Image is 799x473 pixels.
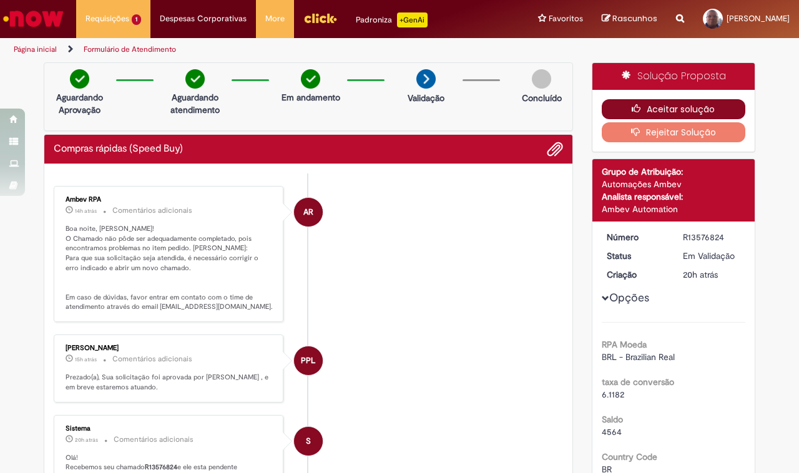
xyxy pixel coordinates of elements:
[86,12,129,25] span: Requisições
[683,269,718,280] span: 20h atrás
[75,436,98,444] span: 20h atrás
[66,224,273,312] p: Boa noite, [PERSON_NAME]! O Chamado não pôde ser adequadamente completado, pois encontramos probl...
[612,12,657,24] span: Rascunhos
[416,69,436,89] img: arrow-next.png
[49,91,110,116] p: Aguardando Aprovação
[301,346,315,376] span: PPL
[602,13,657,25] a: Rascunhos
[66,344,273,352] div: [PERSON_NAME]
[294,427,323,456] div: System
[408,92,444,104] p: Validação
[294,198,323,227] div: Ambev RPA
[397,12,428,27] p: +GenAi
[532,69,551,89] img: img-circle-grey.png
[132,14,141,25] span: 1
[303,197,313,227] span: AR
[602,389,624,400] span: 6.1182
[84,44,176,54] a: Formulário de Atendimento
[75,356,97,363] span: 15h atrás
[602,122,746,142] button: Rejeitar Solução
[185,69,205,89] img: check-circle-green.png
[14,44,57,54] a: Página inicial
[602,414,623,425] b: Saldo
[683,231,741,243] div: R13576824
[602,376,674,388] b: taxa de conversão
[66,196,273,203] div: Ambev RPA
[70,69,89,89] img: check-circle-green.png
[306,426,311,456] span: S
[54,144,183,155] h2: Compras rápidas (Speed Buy) Histórico de tíquete
[602,178,746,190] div: Automações Ambev
[303,9,337,27] img: click_logo_yellow_360x200.png
[522,92,562,104] p: Concluído
[282,91,340,104] p: Em andamento
[727,13,790,24] span: [PERSON_NAME]
[112,354,192,364] small: Comentários adicionais
[145,462,177,472] b: R13576824
[112,205,192,216] small: Comentários adicionais
[683,268,741,281] div: 29/09/2025 13:24:30
[592,63,755,90] div: Solução Proposta
[602,426,622,437] span: 4564
[1,6,66,31] img: ServiceNow
[602,190,746,203] div: Analista responsável:
[356,12,428,27] div: Padroniza
[75,207,97,215] span: 14h atrás
[602,351,675,363] span: BRL - Brazilian Real
[602,451,657,462] b: Country Code
[597,250,674,262] dt: Status
[75,207,97,215] time: 29/09/2025 19:24:13
[66,425,273,432] div: Sistema
[265,12,285,25] span: More
[66,373,273,392] p: Prezado(a), Sua solicitação foi aprovada por [PERSON_NAME] , e em breve estaremos atuando.
[597,231,674,243] dt: Número
[9,38,523,61] ul: Trilhas de página
[160,12,247,25] span: Despesas Corporativas
[602,165,746,178] div: Grupo de Atribuição:
[114,434,194,445] small: Comentários adicionais
[75,356,97,363] time: 29/09/2025 18:17:54
[602,339,647,350] b: RPA Moeda
[683,250,741,262] div: Em Validação
[549,12,583,25] span: Favoritos
[547,141,563,157] button: Adicionar anexos
[602,99,746,119] button: Aceitar solução
[602,203,746,215] div: Ambev Automation
[301,69,320,89] img: check-circle-green.png
[597,268,674,281] dt: Criação
[683,269,718,280] time: 29/09/2025 13:24:30
[165,91,225,116] p: Aguardando atendimento
[75,436,98,444] time: 29/09/2025 13:24:41
[294,346,323,375] div: Paulo Phillipe Leal Vieira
